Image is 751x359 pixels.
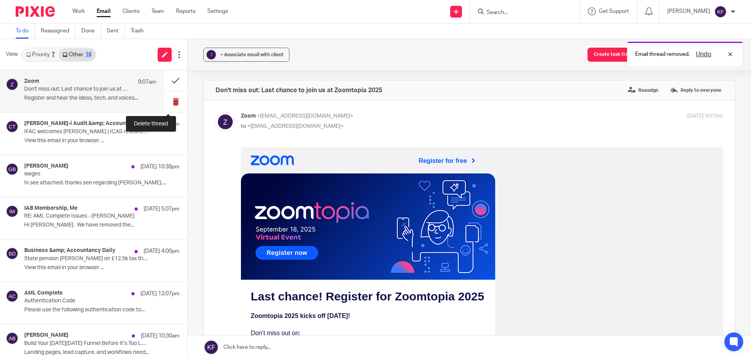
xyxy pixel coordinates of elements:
[22,304,70,310] a: Register for free
[24,120,149,127] h4: [PERSON_NAME]-i Audit &amp; Accounting [DATE]
[24,349,180,356] p: Landing pages, lead capture, and workflows need...
[687,112,723,120] p: [DATE] 9:07am
[216,112,235,132] img: svg%3E
[23,198,244,227] li: Hearing expert insights and bold ideas from industry leaders, like a fireside chat between NBA Al...
[207,7,228,15] a: Settings
[196,342,211,356] img: Facebook
[140,290,180,298] p: [DATE] 12:07pm
[52,52,55,57] div: 7
[162,120,180,128] p: 6:48am
[122,7,140,15] a: Clients
[10,142,244,160] td: Last chance! Register for Zoomtopia 2025
[144,247,180,255] p: [DATE] 4:00pm
[247,123,343,129] span: <[EMAIL_ADDRESS][DOMAIN_NAME]>
[203,48,289,62] button: ? + Associate email with client
[668,84,723,96] label: Reply to everyone
[23,245,244,264] li: Connecting with a vibrant community of professionals, innovators, and change-makers across severa...
[241,123,246,129] span: to
[16,6,55,17] img: Pixie
[213,342,228,356] img: Youtube
[107,23,125,39] a: Sent
[97,7,111,15] a: Email
[140,163,180,171] p: [DATE] 10:38pm
[207,50,216,59] div: ?
[6,205,18,218] img: svg%3E
[24,255,149,262] p: State pension [PERSON_NAME] on £12.5k tax threshold | Companies House portal to report stolen IDs...
[141,332,180,340] p: [DATE] 10:30am
[6,332,18,345] img: svg%3E
[241,113,256,119] span: Zoom
[144,342,159,356] img: LinkedIn
[6,290,18,302] img: svg%3E
[714,5,727,18] img: svg%3E
[694,50,714,59] button: Undo
[6,50,18,59] span: View
[24,290,63,296] h4: AML Complete
[24,78,39,85] h4: Zoom
[10,177,244,195] td: Don't miss out on:
[220,52,284,57] span: + Associate email with client
[24,332,68,339] h4: [PERSON_NAME]
[151,7,164,15] a: Team
[6,78,18,91] img: svg%3E
[24,129,149,135] p: IFAC welcomes [PERSON_NAME] | ICAS research perception of accountants | Protecting personal details
[178,342,194,356] img: Instagram
[23,283,244,292] li: Engaging in speaking sessions designed to focus on outcomes, not features.
[10,342,139,354] td: Catch us on social
[24,247,115,254] h4: Business &amp; Accountancy Daily
[24,307,180,313] p: Please use the following authentication code to...
[6,120,18,133] img: svg%3E
[72,7,85,15] a: Work
[23,227,244,245] li: Seeing how companies like Talkspace and SharkNinja are solving everyday challenges — and walk awa...
[22,48,59,61] a: Priority7
[85,52,92,57] div: 16
[257,113,353,119] span: <[EMAIL_ADDRESS][DOMAIN_NAME]>
[161,342,176,356] img: Twitter
[635,50,690,58] p: Email thread removed.
[6,163,18,175] img: svg%3E
[24,86,130,93] p: Don't miss out: Last chance to join us at Zoomtopia 2025
[24,171,149,177] p: wages
[24,222,180,229] p: Hi [PERSON_NAME] We have removed the...
[10,165,109,172] strong: Zoomtopia 2025 kicks off [DATE]!
[144,205,180,213] p: [DATE] 5:07pm
[176,7,196,15] a: Reports
[41,23,75,39] a: Reassigned
[24,95,156,102] p: Register and hear the ideas, tech, and voices...
[24,138,180,144] p: View this email in your browser ...
[178,10,235,17] a: Register for free
[16,23,35,39] a: To do
[24,213,149,220] p: RE: AML Complete Issues - [PERSON_NAME]
[59,48,95,61] a: Other16
[231,342,244,356] img: Blog
[10,8,53,18] img: Zoom
[24,264,180,271] p: View this email in your browser ...
[24,340,149,347] p: Build Your [DATE][DATE] Funnel Before It’s Too Late
[138,78,156,86] p: 9:07am
[24,180,180,186] p: hi see attached. thanks see regarding [PERSON_NAME]....
[216,86,382,94] h4: Don't miss out: Last chance to join us at Zoomtopia 2025
[24,163,68,170] h4: [PERSON_NAME]
[24,298,149,304] p: Authentication Code
[6,247,18,260] img: svg%3E
[626,84,660,96] label: Reassign
[23,264,244,283] li: Choosing from an array of content tracks to hear relatable, actionable stories tailored to your w...
[24,205,77,212] h4: IAB Membership, Me
[131,23,149,39] a: Trash
[81,23,101,39] a: Done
